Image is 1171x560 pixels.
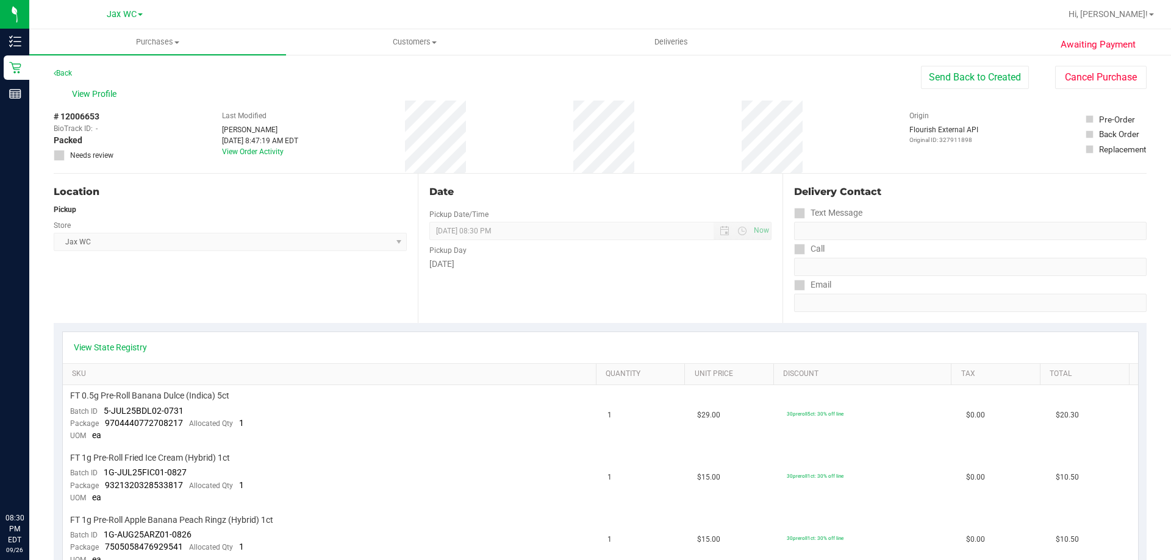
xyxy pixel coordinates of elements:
[70,407,98,416] span: Batch ID
[70,419,99,428] span: Package
[189,543,233,551] span: Allocated Qty
[966,472,985,483] span: $0.00
[104,406,184,416] span: 5-JUL25BDL02-0731
[70,543,99,551] span: Package
[92,430,101,440] span: ea
[239,418,244,428] span: 1
[787,535,843,541] span: 30preroll1ct: 30% off line
[909,110,929,121] label: Origin
[70,452,230,464] span: FT 1g Pre-Roll Fried Ice Cream (Hybrid) 1ct
[1099,128,1139,140] div: Back Order
[70,390,229,402] span: FT 0.5g Pre-Roll Banana Dulce (Indica) 5ct
[54,110,99,123] span: # 12006653
[54,205,76,214] strong: Pickup
[92,492,101,502] span: ea
[787,411,843,417] span: 30preroll5ct: 30% off line
[105,418,183,428] span: 9704440772708217
[29,37,286,48] span: Purchases
[104,530,192,539] span: 1G-AUG25ARZ01-0826
[695,369,769,379] a: Unit Price
[1056,534,1079,545] span: $10.50
[5,545,24,555] p: 09/26
[909,135,978,144] p: Original ID: 327911898
[1055,66,1147,89] button: Cancel Purchase
[966,534,985,545] span: $0.00
[794,240,825,258] label: Call
[72,369,591,379] a: SKU
[909,124,978,144] div: Flourish External API
[607,534,612,545] span: 1
[606,369,680,379] a: Quantity
[54,123,93,134] span: BioTrack ID:
[54,220,71,231] label: Store
[1056,409,1079,421] span: $20.30
[70,481,99,490] span: Package
[5,512,24,545] p: 08:30 PM EDT
[72,88,121,101] span: View Profile
[794,185,1147,199] div: Delivery Contact
[429,185,771,199] div: Date
[961,369,1036,379] a: Tax
[607,409,612,421] span: 1
[70,469,98,477] span: Batch ID
[54,134,82,147] span: Packed
[794,222,1147,240] input: Format: (999) 999-9999
[70,494,86,502] span: UOM
[921,66,1029,89] button: Send Back to Created
[697,472,720,483] span: $15.00
[96,123,98,134] span: -
[222,124,298,135] div: [PERSON_NAME]
[104,467,187,477] span: 1G-JUL25FIC01-0827
[1061,38,1136,52] span: Awaiting Payment
[1099,143,1146,155] div: Replacement
[697,534,720,545] span: $15.00
[189,481,233,490] span: Allocated Qty
[1056,472,1079,483] span: $10.50
[70,150,113,161] span: Needs review
[1069,9,1148,19] span: Hi, [PERSON_NAME]!
[607,472,612,483] span: 1
[794,276,831,294] label: Email
[54,69,72,77] a: Back
[222,135,298,146] div: [DATE] 8:47:19 AM EDT
[189,419,233,428] span: Allocated Qty
[70,431,86,440] span: UOM
[543,29,800,55] a: Deliveries
[9,88,21,100] inline-svg: Reports
[429,258,771,271] div: [DATE]
[9,35,21,48] inline-svg: Inventory
[429,209,489,220] label: Pickup Date/Time
[287,37,542,48] span: Customers
[638,37,704,48] span: Deliveries
[29,29,286,55] a: Purchases
[1050,369,1124,379] a: Total
[54,185,407,199] div: Location
[794,258,1147,276] input: Format: (999) 999-9999
[239,542,244,551] span: 1
[429,245,467,256] label: Pickup Day
[70,514,273,526] span: FT 1g Pre-Roll Apple Banana Peach Ringz (Hybrid) 1ct
[966,409,985,421] span: $0.00
[105,542,183,551] span: 7505058476929541
[286,29,543,55] a: Customers
[107,9,137,19] span: Jax WC
[222,110,267,121] label: Last Modified
[239,480,244,490] span: 1
[74,341,147,353] a: View State Registry
[9,62,21,74] inline-svg: Retail
[787,473,843,479] span: 30preroll1ct: 30% off line
[105,480,183,490] span: 9321320328533817
[70,531,98,539] span: Batch ID
[697,409,720,421] span: $29.00
[794,204,862,222] label: Text Message
[1099,113,1135,126] div: Pre-Order
[222,147,284,156] a: View Order Activity
[783,369,947,379] a: Discount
